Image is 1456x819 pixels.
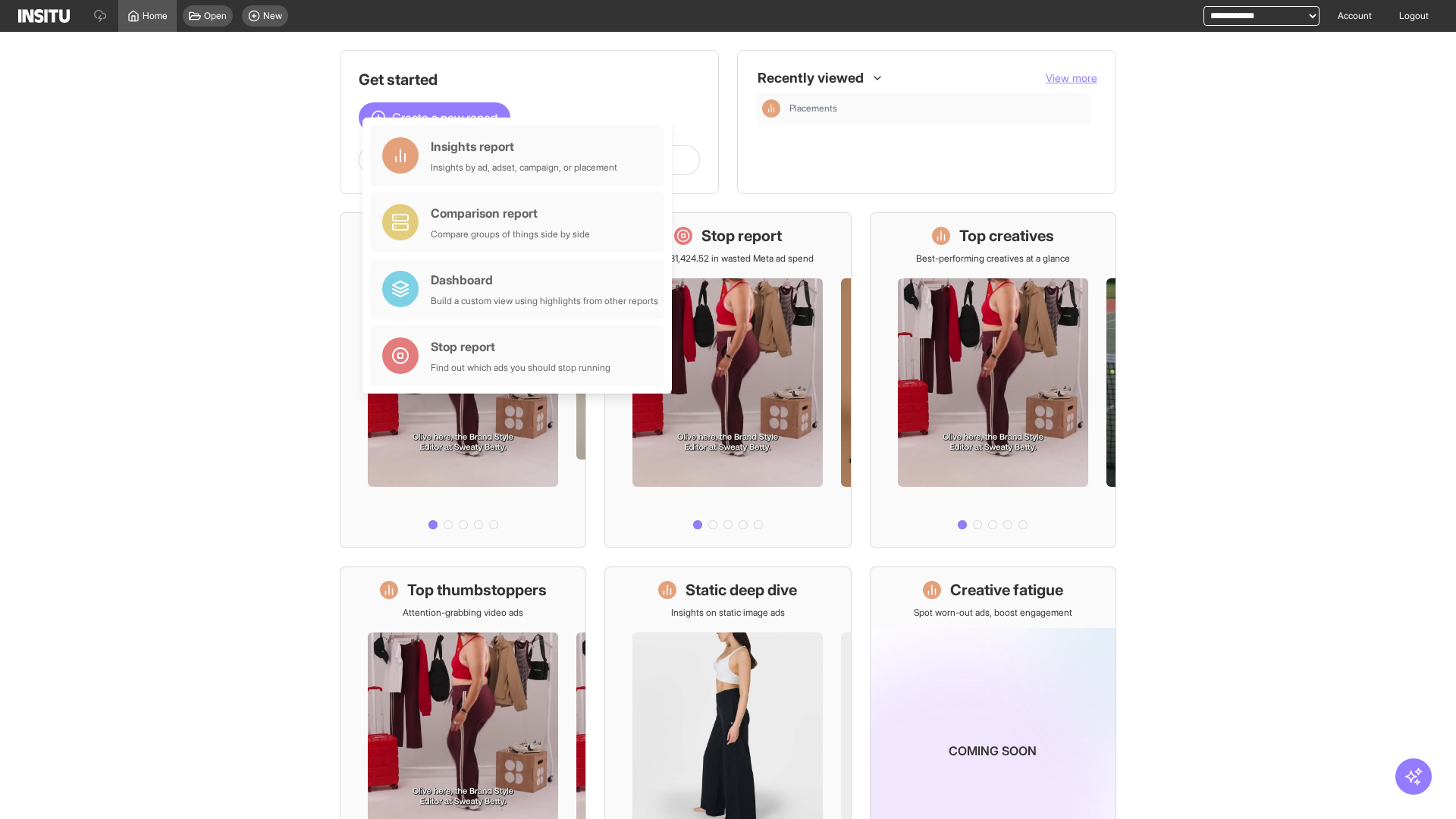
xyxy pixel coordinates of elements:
[916,253,1070,265] p: Best-performing creatives at a glance
[789,102,1085,115] span: Placements
[18,9,70,23] img: Logo
[431,162,617,174] div: Insights by ad, adset, campaign, or placement
[431,228,590,240] div: Compare groups of things side by side
[359,102,510,133] button: Create a new report
[431,295,658,307] div: Build a custom view using highlights from other reports
[263,10,282,22] span: New
[671,607,785,619] p: Insights on static image ads
[431,271,658,289] div: Dashboard
[701,225,782,246] h1: Stop report
[1046,71,1097,84] span: View more
[431,362,610,374] div: Find out which ads you should stop running
[686,579,797,601] h1: Static deep dive
[642,253,814,265] p: Save £31,424.52 in wasted Meta ad spend
[143,10,168,22] span: Home
[1046,71,1097,86] button: View more
[403,607,523,619] p: Attention-grabbing video ads
[762,99,780,118] div: Insights
[431,137,617,155] div: Insights report
[392,108,498,127] span: Create a new report
[789,102,837,115] span: Placements
[407,579,547,601] h1: Top thumbstoppers
[431,337,610,356] div: Stop report
[959,225,1054,246] h1: Top creatives
[340,212,586,548] a: What's live nowSee all active ads instantly
[359,69,700,90] h1: Get started
[870,212,1116,548] a: Top creativesBest-performing creatives at a glance
[431,204,590,222] div: Comparison report
[604,212,851,548] a: Stop reportSave £31,424.52 in wasted Meta ad spend
[204,10,227,22] span: Open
